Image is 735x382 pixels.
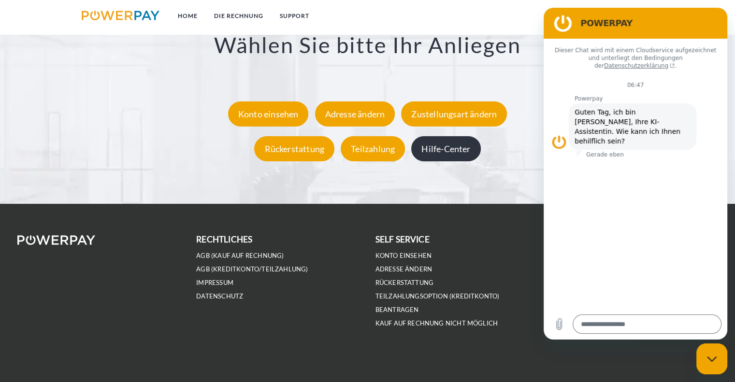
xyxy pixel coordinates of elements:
[399,109,509,120] a: Zustellungsart ändern
[375,279,434,287] a: Rückerstattung
[49,32,686,59] h3: Wählen Sie bitte Ihr Anliegen
[196,234,252,244] b: rechtliches
[17,235,95,245] img: logo-powerpay-white.svg
[228,102,309,127] div: Konto einsehen
[206,7,272,25] a: DIE RECHNUNG
[375,265,432,273] a: Adresse ändern
[375,319,498,327] a: Kauf auf Rechnung nicht möglich
[375,234,430,244] b: self service
[226,109,311,120] a: Konto einsehen
[170,7,206,25] a: Home
[254,137,334,162] div: Rückerstattung
[604,7,634,25] a: agb
[341,137,405,162] div: Teilzahlung
[544,8,727,340] iframe: Messaging-Fenster
[272,7,317,25] a: SUPPORT
[196,279,233,287] a: IMPRESSUM
[82,11,159,20] img: logo-powerpay.svg
[409,144,483,155] a: Hilfe-Center
[375,252,432,260] a: Konto einsehen
[696,343,727,374] iframe: Schaltfläche zum Öffnen des Messaging-Fensters; Konversation läuft
[315,102,395,127] div: Adresse ändern
[411,137,480,162] div: Hilfe-Center
[338,144,407,155] a: Teilzahlung
[196,292,243,300] a: DATENSCHUTZ
[252,144,337,155] a: Rückerstattung
[313,109,398,120] a: Adresse ändern
[196,252,284,260] a: AGB (Kauf auf Rechnung)
[375,292,500,314] a: Teilzahlungsoption (KREDITKONTO) beantragen
[196,265,308,273] a: AGB (Kreditkonto/Teilzahlung)
[401,102,507,127] div: Zustellungsart ändern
